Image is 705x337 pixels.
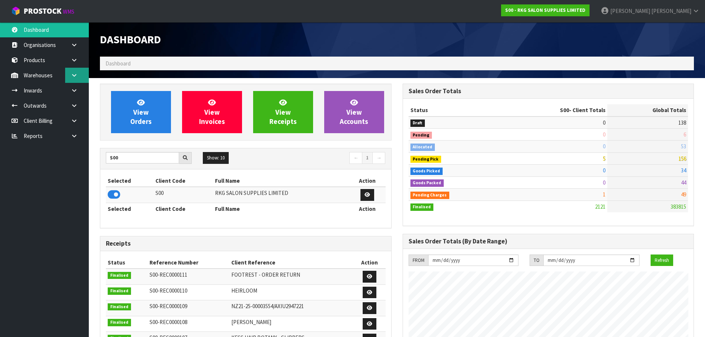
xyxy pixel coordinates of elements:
[111,91,171,133] a: ViewOrders
[108,319,131,326] span: Finalised
[150,319,187,326] span: S00-REC0000108
[11,6,20,16] img: cube-alt.png
[150,271,187,278] span: S00-REC0000111
[681,143,686,150] span: 53
[106,152,179,164] input: Search clients
[671,203,686,210] span: 383815
[231,319,271,326] span: [PERSON_NAME]
[63,8,74,15] small: WMS
[340,98,368,126] span: View Accounts
[24,6,61,16] span: ProStock
[560,107,569,114] span: S00
[213,187,349,203] td: RKG SALON SUPPLIES LIMITED
[409,255,428,266] div: FROM
[362,152,373,164] a: 1
[108,272,131,279] span: Finalised
[410,168,443,175] span: Goods Picked
[150,287,187,294] span: S00-REC0000110
[530,255,543,266] div: TO
[501,104,607,116] th: - Client Totals
[610,7,650,14] span: [PERSON_NAME]
[130,98,152,126] span: View Orders
[108,303,131,311] span: Finalised
[607,104,688,116] th: Global Totals
[410,156,442,163] span: Pending Pick
[354,257,386,269] th: Action
[213,175,349,187] th: Full Name
[229,257,353,269] th: Client Reference
[150,303,187,310] span: S00-REC0000109
[324,91,384,133] a: ViewAccounts
[501,4,590,16] a: S00 - RKG SALON SUPPLIES LIMITED
[231,287,257,294] span: HEIRLOOM
[678,119,686,126] span: 138
[410,179,444,187] span: Goods Packed
[684,131,686,138] span: 6
[231,303,304,310] span: NZ21-25-00003554/AXIU2947221
[409,238,688,245] h3: Sales Order Totals (By Date Range)
[154,203,213,215] th: Client Code
[251,152,386,165] nav: Page navigation
[199,98,225,126] span: View Invoices
[253,91,313,133] a: ViewReceipts
[603,131,605,138] span: 0
[409,88,688,95] h3: Sales Order Totals
[106,257,148,269] th: Status
[681,179,686,186] span: 44
[106,203,154,215] th: Selected
[505,7,585,13] strong: S00 - RKG SALON SUPPLIES LIMITED
[213,203,349,215] th: Full Name
[106,240,386,247] h3: Receipts
[410,192,450,199] span: Pending Charges
[349,152,362,164] a: ←
[349,175,385,187] th: Action
[349,203,385,215] th: Action
[154,175,213,187] th: Client Code
[678,155,686,162] span: 156
[603,119,605,126] span: 0
[410,132,432,139] span: Pending
[603,143,605,150] span: 0
[410,203,434,211] span: Finalised
[409,104,501,116] th: Status
[105,60,131,67] span: Dashboard
[148,257,229,269] th: Reference Number
[603,155,605,162] span: 5
[100,32,161,46] span: Dashboard
[681,191,686,198] span: 49
[651,255,673,266] button: Refresh
[603,191,605,198] span: 1
[231,271,300,278] span: FOOTREST - ORDER RETURN
[203,152,229,164] button: Show: 10
[603,179,605,186] span: 0
[108,287,131,295] span: Finalised
[681,167,686,174] span: 34
[410,144,435,151] span: Allocated
[182,91,242,133] a: ViewInvoices
[595,203,605,210] span: 2121
[106,175,154,187] th: Selected
[269,98,297,126] span: View Receipts
[603,167,605,174] span: 0
[410,119,425,127] span: Draft
[651,7,691,14] span: [PERSON_NAME]
[372,152,385,164] a: →
[154,187,213,203] td: S00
